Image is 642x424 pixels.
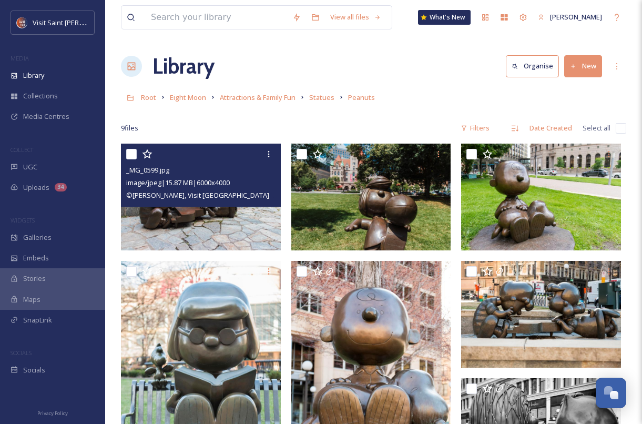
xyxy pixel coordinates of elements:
[23,70,44,80] span: Library
[583,123,610,133] span: Select all
[220,93,295,102] span: Attractions & Family Fun
[170,91,206,104] a: Eight Moon
[524,118,577,138] div: Date Created
[309,91,334,104] a: Statues
[152,51,215,82] a: Library
[348,91,375,104] a: Peanuts
[170,93,206,102] span: Eight Moon
[11,54,29,62] span: MEDIA
[23,365,45,375] span: Socials
[23,183,49,193] span: Uploads
[141,91,156,104] a: Root
[23,112,69,122] span: Media Centres
[23,162,37,172] span: UGC
[23,295,40,305] span: Maps
[11,146,33,154] span: COLLECT
[126,165,169,175] span: _MG_0599.jpg
[11,349,32,357] span: SOCIALS
[23,253,49,263] span: Embeds
[461,144,621,250] img: _MG_0605.jpg
[126,178,230,187] span: image/jpeg | 15.87 MB | 6000 x 4000
[550,12,602,22] span: [PERSON_NAME]
[37,410,68,417] span: Privacy Policy
[23,315,52,325] span: SnapLink
[23,233,52,243] span: Galleries
[11,216,35,224] span: WIDGETS
[126,190,321,200] span: © [PERSON_NAME], Visit [GEOGRAPHIC_DATA][PERSON_NAME]
[33,17,117,27] span: Visit Saint [PERSON_NAME]
[461,261,621,368] img: 059-3-0683_jpeg.jpg
[121,123,138,133] span: 9 file s
[309,93,334,102] span: Statues
[220,91,295,104] a: Attractions & Family Fun
[146,6,287,29] input: Search your library
[55,183,67,191] div: 34
[596,378,626,408] button: Open Chat
[348,93,375,102] span: Peanuts
[533,7,607,27] a: [PERSON_NAME]
[564,55,602,77] button: New
[37,406,68,419] a: Privacy Policy
[17,17,27,28] img: Visit%20Saint%20Paul%20Updated%20Profile%20Image.jpg
[506,55,559,77] button: Organise
[325,7,386,27] a: View all files
[23,91,58,101] span: Collections
[455,118,495,138] div: Filters
[291,144,451,250] img: _MG_0582.jpg
[418,10,471,25] a: What's New
[141,93,156,102] span: Root
[23,274,46,284] span: Stories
